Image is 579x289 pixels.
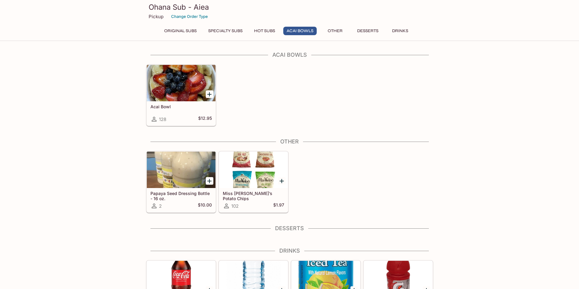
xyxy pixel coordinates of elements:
button: Specialty Subs [205,27,246,35]
h5: Acai Bowl [150,104,212,109]
h3: Ohana Sub - Aiea [149,2,431,12]
button: Desserts [354,27,382,35]
p: Pickup [149,14,164,19]
button: Add Acai Bowl [206,90,213,98]
button: Drinks [387,27,414,35]
button: Add Papaya Seed Dressing Bottle - 16 oz. [206,177,213,185]
div: Acai Bowl [147,65,215,101]
h5: Miss [PERSON_NAME]’s Potato Chips [223,191,284,201]
h4: Desserts [146,225,433,232]
div: Miss Vicki’s Potato Chips [219,152,288,188]
h4: Acai Bowls [146,52,433,58]
button: Add Miss Vicki’s Potato Chips [278,177,286,185]
h4: Drinks [146,247,433,254]
h5: $1.97 [273,202,284,210]
span: 128 [159,116,166,122]
a: Miss [PERSON_NAME]’s Potato Chips102$1.97 [219,151,288,213]
h5: Papaya Seed Dressing Bottle - 16 oz. [150,191,212,201]
a: Acai Bowl128$12.95 [146,65,216,126]
button: Other [322,27,349,35]
h4: Other [146,138,433,145]
button: Change Order Type [168,12,211,21]
span: 2 [159,203,162,209]
span: 102 [231,203,239,209]
button: Hot Subs [251,27,278,35]
a: Papaya Seed Dressing Bottle - 16 oz.2$10.00 [146,151,216,213]
h5: $12.95 [198,116,212,123]
div: Papaya Seed Dressing Bottle - 16 oz. [147,152,215,188]
h5: $10.00 [198,202,212,210]
button: Original Subs [161,27,200,35]
button: Acai Bowls [283,27,317,35]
